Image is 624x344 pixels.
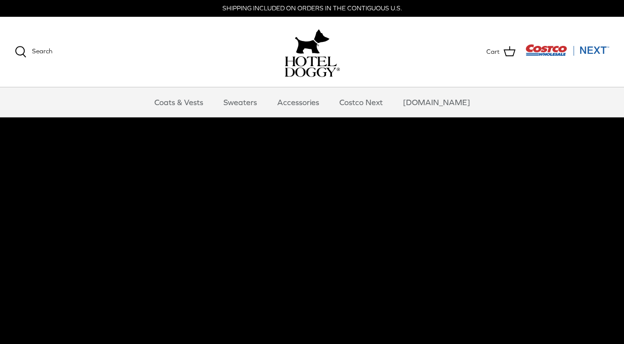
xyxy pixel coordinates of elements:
img: hoteldoggycom [285,56,340,77]
a: Coats & Vests [146,87,212,117]
a: Visit Costco Next [525,50,609,58]
a: Accessories [268,87,328,117]
a: Cart [486,45,515,58]
img: hoteldoggy.com [295,27,330,56]
a: Costco Next [330,87,392,117]
a: Sweaters [215,87,266,117]
a: [DOMAIN_NAME] [394,87,479,117]
span: Search [32,47,52,55]
span: Cart [486,47,500,57]
a: Search [15,46,52,58]
img: Costco Next [525,44,609,56]
a: hoteldoggy.com hoteldoggycom [285,27,340,77]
